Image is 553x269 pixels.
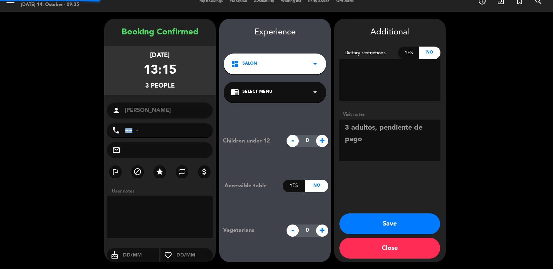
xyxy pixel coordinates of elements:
div: No [419,47,440,59]
button: Close [339,238,440,259]
button: Save [339,213,440,234]
span: Select Menu [242,89,272,96]
i: attach_money [200,168,208,176]
div: [DATE] 14. October - 09:35 [21,1,102,8]
i: dashboard [231,60,239,68]
i: chrome_reader_mode [231,88,239,96]
span: + [316,225,328,237]
i: phone [112,126,120,134]
i: arrow_drop_down [311,88,319,96]
div: Accessible table [219,181,283,190]
div: Argentina: +54 [125,124,141,137]
div: 3 people [145,81,175,91]
div: Children under 12 [218,137,283,146]
i: star [156,168,164,176]
div: User notes [108,188,216,195]
div: 13:15 [143,60,176,81]
span: - [287,225,299,237]
input: DD/MM [176,251,213,260]
div: Yes [398,47,419,59]
div: Booking Confirmed [104,26,216,39]
i: cake [107,251,122,259]
i: arrow_drop_down [311,60,319,68]
span: + [316,135,328,147]
div: Additional [339,26,440,39]
i: block [133,168,142,176]
div: [DATE] [150,50,170,60]
i: mail_outline [112,146,121,154]
i: repeat [178,168,186,176]
span: - [287,135,299,147]
span: SALON [242,60,257,67]
i: person [112,106,121,115]
input: DD/MM [122,251,159,260]
div: Vegetarians [218,226,283,235]
div: Visit notes [339,111,440,118]
div: Yes [283,180,305,192]
div: No [305,180,328,192]
i: favorite_border [160,251,176,259]
div: Experience [219,26,331,39]
i: outlined_flag [111,168,119,176]
div: Dietary restrictions [339,49,398,57]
